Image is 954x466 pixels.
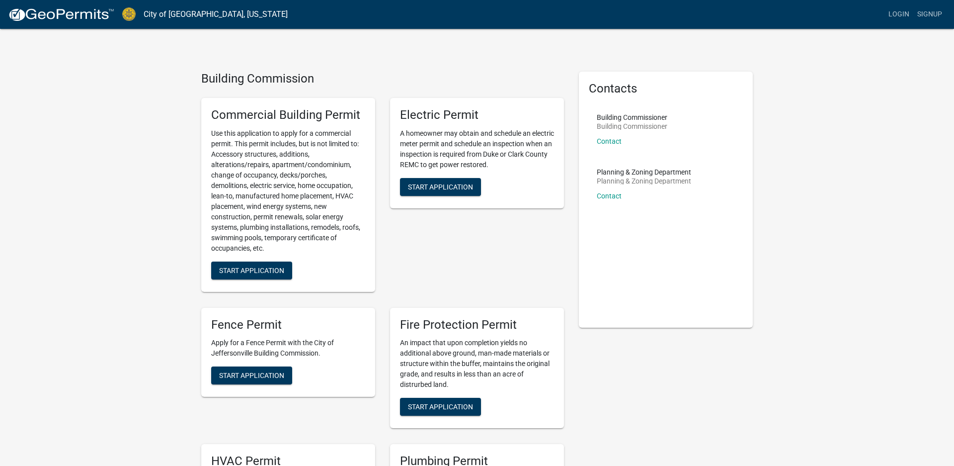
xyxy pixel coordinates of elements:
span: Start Application [408,183,473,190]
p: An impact that upon completion yields no additional above ground, man-made materials or structure... [400,338,554,390]
p: Planning & Zoning Department [597,169,691,176]
h5: Contacts [589,82,743,96]
span: Start Application [408,403,473,411]
button: Start Application [400,398,481,416]
span: Start Application [219,266,284,274]
p: Planning & Zoning Department [597,178,691,185]
a: Contact [597,192,622,200]
span: Start Application [219,372,284,379]
h5: Electric Permit [400,108,554,122]
p: A homeowner may obtain and schedule an electric meter permit and schedule an inspection when an i... [400,128,554,170]
p: Building Commissioner [597,114,667,121]
a: City of [GEOGRAPHIC_DATA], [US_STATE] [144,6,288,23]
a: Login [884,5,913,24]
img: City of Jeffersonville, Indiana [122,7,136,21]
a: Contact [597,137,622,145]
p: Use this application to apply for a commercial permit. This permit includes, but is not limited t... [211,128,365,254]
h4: Building Commission [201,72,564,86]
button: Start Application [211,262,292,280]
h5: Commercial Building Permit [211,108,365,122]
h5: Fence Permit [211,318,365,332]
a: Signup [913,5,946,24]
p: Building Commissioner [597,123,667,130]
button: Start Application [211,367,292,384]
p: Apply for a Fence Permit with the City of Jeffersonville Building Commission. [211,338,365,359]
button: Start Application [400,178,481,196]
h5: Fire Protection Permit [400,318,554,332]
